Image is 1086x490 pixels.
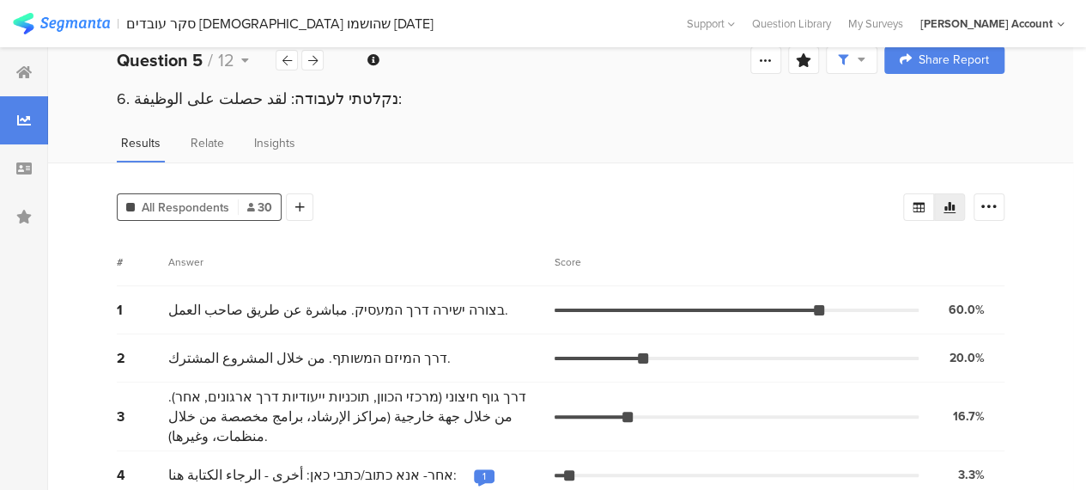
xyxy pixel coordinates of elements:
[919,54,989,66] span: Share Report
[117,465,168,485] div: 4
[142,199,229,217] span: All Respondents
[247,199,272,217] span: 30
[254,134,295,152] span: Insights
[13,13,110,34] img: segmanta logo
[953,407,985,426] div: 16.7%
[743,15,840,32] a: Question Library
[117,300,168,320] div: 1
[117,88,1004,110] div: 6. נקלטתי לעבודה: لقد حصلت على الوظيفة:
[168,465,457,485] span: אחר- אנא כתוב/כתבי כאן: أخرى - الرجاء الكتابة هنا:
[191,134,224,152] span: Relate
[208,47,213,73] span: /
[949,301,985,319] div: 60.0%
[117,407,168,426] div: 3
[482,469,486,483] div: 1
[117,348,168,368] div: 2
[687,10,735,37] div: Support
[218,47,234,73] span: 12
[555,254,591,270] div: Score
[168,254,203,270] div: Answer
[949,349,985,367] div: 20.0%
[840,15,912,32] a: My Surveys
[168,300,508,320] span: בצורה ישירה דרך המעסיק. مباشرة عن طريق صاحب العمل.
[121,134,161,152] span: Results
[117,47,203,73] b: Question 5
[168,348,451,368] span: דרך המיזם המשותף. من خلال المشروع المشترك.
[958,466,985,484] div: 3.3%
[168,387,546,446] span: דרך גוף חיצוני (מרכזי הכוון, תוכניות ייעודיות דרך ארגונים, אחר). من خلال جهة خارجية (مراكز الإرشا...
[126,15,434,32] div: סקר עובדים [DEMOGRAPHIC_DATA] שהושמו [DATE]
[117,14,119,34] div: |
[117,254,168,270] div: #
[920,15,1053,32] div: [PERSON_NAME] Account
